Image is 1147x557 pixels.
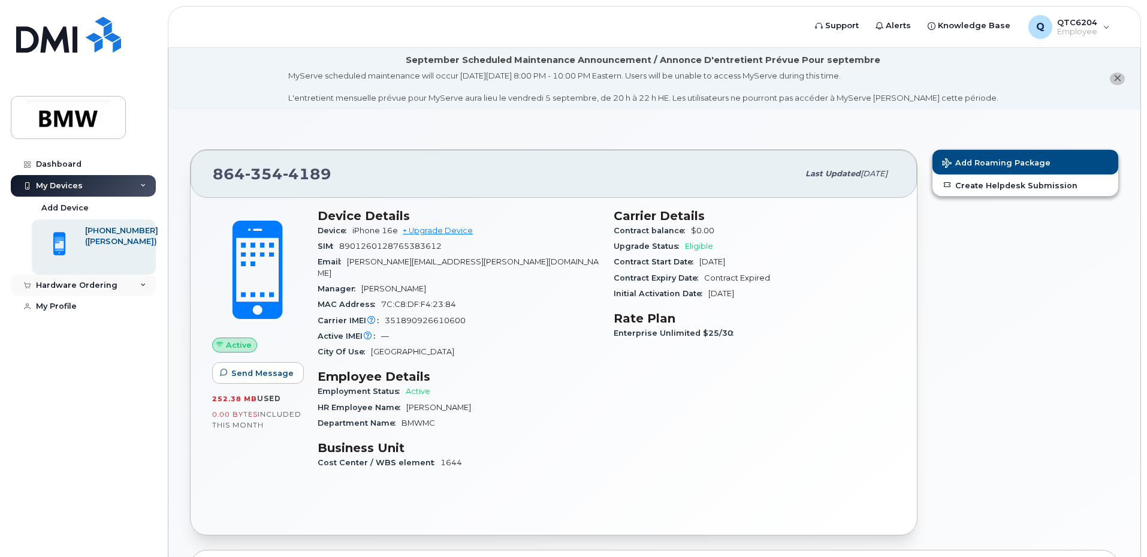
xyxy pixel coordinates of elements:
[318,284,361,293] span: Manager
[1095,505,1138,548] iframe: Messenger Launcher
[406,54,880,67] div: September Scheduled Maintenance Announcement / Annonce D'entretient Prévue Pour septembre
[318,441,599,455] h3: Business Unit
[213,165,331,183] span: 864
[288,70,998,104] div: MyServe scheduled maintenance will occur [DATE][DATE] 8:00 PM - 10:00 PM Eastern. Users will be u...
[614,311,895,326] h3: Rate Plan
[685,242,713,251] span: Eligible
[245,165,283,183] span: 354
[614,289,708,298] span: Initial Activation Date
[440,458,462,467] span: 1644
[403,226,473,235] a: + Upgrade Device
[704,273,770,282] span: Contract Expired
[318,300,381,309] span: MAC Address
[226,339,252,351] span: Active
[318,209,599,223] h3: Device Details
[318,242,339,251] span: SIM
[318,332,381,341] span: Active IMEI
[614,242,685,251] span: Upgrade Status
[614,209,895,223] h3: Carrier Details
[406,387,430,396] span: Active
[318,418,402,427] span: Department Name
[318,369,599,384] h3: Employee Details
[231,368,294,379] span: Send Message
[942,158,1051,170] span: Add Roaming Package
[614,226,691,235] span: Contract balance
[283,165,331,183] span: 4189
[318,316,385,325] span: Carrier IMEI
[932,150,1118,174] button: Add Roaming Package
[699,257,725,266] span: [DATE]
[381,332,389,341] span: —
[352,226,398,235] span: iPhone 16e
[402,418,435,427] span: BMWMC
[318,257,347,266] span: Email
[614,257,699,266] span: Contract Start Date
[614,329,739,338] span: Enterprise Unlimited $25/30
[381,300,456,309] span: 7C:C8:DF:F4:23:84
[212,395,257,403] span: 252.38 MB
[371,347,454,356] span: [GEOGRAPHIC_DATA]
[318,458,440,467] span: Cost Center / WBS element
[932,174,1118,196] a: Create Helpdesk Submission
[861,169,888,178] span: [DATE]
[361,284,426,293] span: [PERSON_NAME]
[1110,73,1125,85] button: close notification
[318,257,599,277] span: [PERSON_NAME][EMAIL_ADDRESS][PERSON_NAME][DOMAIN_NAME]
[805,169,861,178] span: Last updated
[212,410,301,429] span: included this month
[406,403,471,412] span: [PERSON_NAME]
[385,316,466,325] span: 351890926610600
[691,226,714,235] span: $0.00
[708,289,734,298] span: [DATE]
[318,347,371,356] span: City Of Use
[212,410,258,418] span: 0.00 Bytes
[614,273,704,282] span: Contract Expiry Date
[318,403,406,412] span: HR Employee Name
[339,242,442,251] span: 8901260128765383612
[318,226,352,235] span: Device
[212,362,304,384] button: Send Message
[318,387,406,396] span: Employment Status
[257,394,281,403] span: used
